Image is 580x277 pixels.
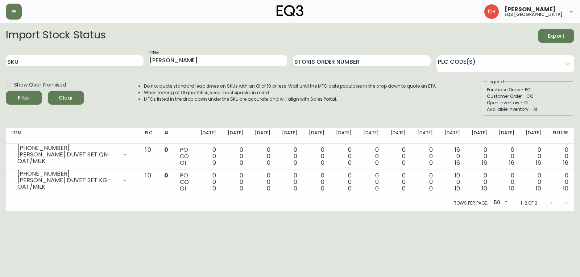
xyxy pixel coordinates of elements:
div: 0 0 [200,147,216,166]
th: [DATE] [195,128,222,144]
span: Export [544,32,568,41]
span: 16 [482,159,487,167]
div: 0 0 [553,172,568,192]
span: 0 [212,184,216,193]
li: Do not quote standard lead times on SKUs with an OI of 10 or less. Wait until the MFG date popula... [144,83,437,89]
li: MFGs listed in the drop down under the SKU are accurate and will align with Sales Portal. [144,96,437,102]
div: [PHONE_NUMBER] [17,171,117,177]
h2: Import Stock Status [6,29,105,43]
span: OI [180,159,186,167]
span: 16 [536,159,541,167]
span: 16 [509,159,514,167]
div: 0 0 [390,147,406,166]
span: 0 [267,159,270,167]
th: Item [6,128,139,144]
div: 0 0 [526,147,541,166]
span: 0 [429,159,433,167]
div: [PERSON_NAME] DUVET SET QN-OAT/MILK [17,151,117,164]
div: 0 0 [255,172,270,192]
div: 0 0 [336,147,352,166]
div: 0 0 [417,172,433,192]
div: 0 0 [228,147,243,166]
span: 0 [321,184,324,193]
span: 0 [429,184,433,193]
span: 0 [164,171,168,180]
div: [PHONE_NUMBER][PERSON_NAME] DUVET SET QN-OAT/MILK [12,147,133,163]
th: [DATE] [411,128,439,144]
div: Open Inventory - OI [487,100,569,106]
span: Clear [54,93,78,102]
div: 0 0 [499,147,514,166]
span: 10 [509,184,514,193]
div: Available Inventory - AI [487,106,569,113]
div: [PHONE_NUMBER] [17,145,117,151]
span: [PERSON_NAME] [505,7,556,12]
th: [DATE] [466,128,493,144]
th: AI [158,128,174,144]
span: 0 [240,184,243,193]
span: 0 [348,184,352,193]
li: When looking at OI quantities, keep masterpacks in mind. [144,89,437,96]
button: Clear [48,91,84,105]
span: 10 [482,184,487,193]
img: logo [277,5,303,17]
div: 0 0 [363,147,379,166]
div: 0 0 [499,172,514,192]
h5: eq3 [GEOGRAPHIC_DATA] [505,12,563,17]
th: [DATE] [520,128,547,144]
span: 16 [455,159,460,167]
div: 0 0 [363,172,379,192]
div: 0 0 [472,147,487,166]
span: 0 [164,146,168,154]
span: Show Over Promised [14,81,66,89]
div: 0 0 [200,172,216,192]
div: PO CO [180,147,189,166]
th: PLC [139,128,159,144]
p: Rows per page: [453,200,488,206]
div: Customer Order - CO [487,93,569,100]
span: 0 [294,184,297,193]
div: 0 0 [472,172,487,192]
th: [DATE] [303,128,330,144]
div: 50 [491,197,509,209]
span: 0 [375,184,379,193]
span: 0 [240,159,243,167]
div: 0 0 [282,147,298,166]
span: OI [180,184,186,193]
th: [DATE] [249,128,276,144]
div: [PERSON_NAME] DUVET SET KG-OAT/MILK [17,177,117,190]
span: 0 [402,184,406,193]
span: 10 [455,184,460,193]
th: [DATE] [276,128,303,144]
span: 0 [402,159,406,167]
div: 10 0 [444,172,460,192]
legend: Legend [487,79,505,85]
span: 0 [348,159,352,167]
th: Future [547,128,574,144]
div: 0 0 [282,172,298,192]
div: 16 0 [444,147,460,166]
th: [DATE] [330,128,357,144]
div: 0 0 [526,172,541,192]
div: 0 0 [336,172,352,192]
div: 0 0 [390,172,406,192]
th: [DATE] [439,128,466,144]
span: 0 [294,159,297,167]
td: 1.0 [139,169,159,195]
div: [PHONE_NUMBER][PERSON_NAME] DUVET SET KG-OAT/MILK [12,172,133,188]
div: 0 0 [553,147,568,166]
div: Filter [18,93,30,102]
span: 16 [563,159,568,167]
p: 1-2 of 2 [521,200,537,206]
div: 0 0 [255,147,270,166]
span: 0 [375,159,379,167]
button: Filter [6,91,42,105]
button: Export [538,29,574,43]
img: 6bce50593809ea0ae37ab3ec28db6a8b [484,4,499,19]
th: [DATE] [222,128,249,144]
div: 0 0 [309,147,324,166]
th: [DATE] [493,128,520,144]
div: PO CO [180,172,189,192]
span: 10 [536,184,541,193]
th: [DATE] [385,128,412,144]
